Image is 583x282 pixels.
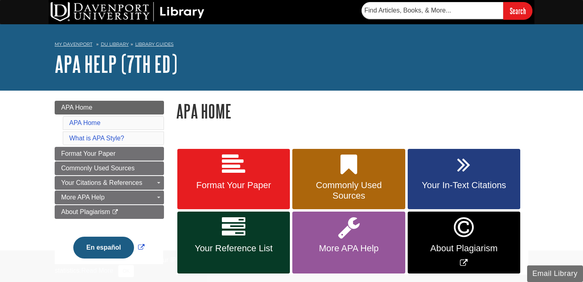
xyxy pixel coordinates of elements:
a: Link opens in new window [71,244,146,251]
a: Format Your Paper [177,149,290,210]
a: Commonly Used Sources [55,161,164,175]
button: Email Library [527,265,583,282]
span: More APA Help [298,243,399,254]
a: Your In-Text Citations [408,149,520,210]
a: Format Your Paper [55,147,164,161]
a: Commonly Used Sources [292,149,405,210]
i: This link opens in a new window [112,210,119,215]
span: Commonly Used Sources [61,165,134,172]
span: About Plagiarism [61,208,110,215]
a: My Davenport [55,41,92,48]
span: Your In-Text Citations [414,180,514,191]
a: More APA Help [292,212,405,274]
a: More APA Help [55,191,164,204]
input: Find Articles, Books, & More... [362,2,503,19]
span: APA Home [61,104,92,111]
span: Format Your Paper [183,180,284,191]
div: Guide Page Menu [55,101,164,272]
a: Your Citations & References [55,176,164,190]
form: Searches DU Library's articles, books, and more [362,2,532,19]
span: Commonly Used Sources [298,180,399,201]
span: Your Citations & References [61,179,142,186]
a: Your Reference List [177,212,290,274]
a: Link opens in new window [408,212,520,274]
a: DU Library [101,41,129,47]
h1: APA Home [176,101,528,121]
span: More APA Help [61,194,104,201]
span: About Plagiarism [414,243,514,254]
a: APA Help (7th Ed) [55,51,177,76]
a: About Plagiarism [55,205,164,219]
nav: breadcrumb [55,39,528,52]
a: APA Home [55,101,164,114]
a: Library Guides [135,41,174,47]
a: APA Home [69,119,100,126]
span: Your Reference List [183,243,284,254]
input: Search [503,2,532,19]
img: DU Library [51,2,204,21]
button: En español [73,237,134,259]
span: Format Your Paper [61,150,115,157]
a: What is APA Style? [69,135,124,142]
